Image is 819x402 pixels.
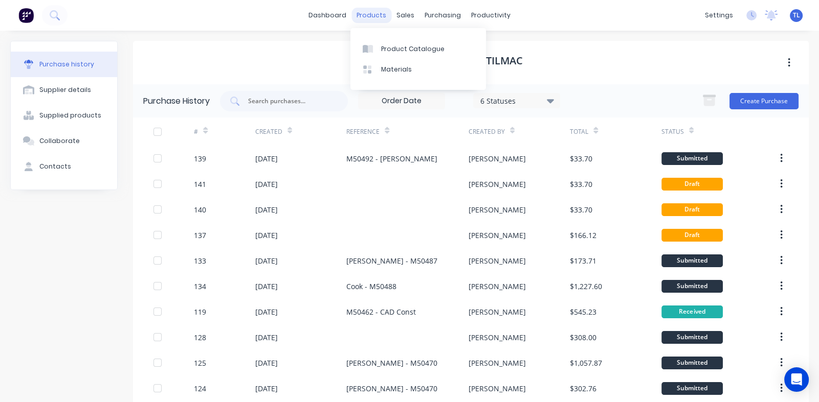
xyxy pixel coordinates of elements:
[11,154,117,179] button: Contacts
[661,331,723,344] div: Submitted
[194,255,206,266] div: 133
[39,60,94,69] div: Purchase history
[39,136,80,146] div: Collaborate
[346,127,380,136] div: Reference
[11,77,117,103] button: Supplier details
[346,153,437,164] div: M50492 - [PERSON_NAME]
[194,230,206,241] div: 137
[194,204,206,215] div: 140
[350,38,486,59] a: Product Catalogue
[194,127,198,136] div: #
[346,306,416,317] div: M50462 - CAD Const
[303,8,351,23] a: dashboard
[784,367,809,392] div: Open Intercom Messenger
[469,204,526,215] div: [PERSON_NAME]
[255,306,278,317] div: [DATE]
[793,11,800,20] span: TL
[194,332,206,343] div: 128
[570,230,596,241] div: $166.12
[570,332,596,343] div: $308.00
[381,44,445,54] div: Product Catalogue
[661,127,684,136] div: Status
[194,281,206,292] div: 134
[247,96,332,106] input: Search purchases...
[143,95,210,107] div: Purchase History
[11,52,117,77] button: Purchase history
[350,59,486,80] a: Materials
[255,383,278,394] div: [DATE]
[255,332,278,343] div: [DATE]
[661,229,723,242] div: Draft
[11,103,117,128] button: Supplied products
[194,306,206,317] div: 119
[346,281,396,292] div: Cook - M50488
[194,179,206,190] div: 141
[18,8,34,23] img: Factory
[661,382,723,395] div: Submitted
[661,254,723,267] div: Submitted
[346,358,437,368] div: [PERSON_NAME] - M50470
[255,230,278,241] div: [DATE]
[39,85,91,94] div: Supplier details
[419,8,466,23] div: purchasing
[700,8,738,23] div: settings
[469,179,526,190] div: [PERSON_NAME]
[469,306,526,317] div: [PERSON_NAME]
[469,255,526,266] div: [PERSON_NAME]
[570,255,596,266] div: $173.71
[469,281,526,292] div: [PERSON_NAME]
[255,255,278,266] div: [DATE]
[570,281,602,292] div: $1,227.60
[570,306,596,317] div: $545.23
[661,280,723,293] div: Submitted
[194,153,206,164] div: 139
[255,358,278,368] div: [DATE]
[346,383,437,394] div: [PERSON_NAME] - M50470
[570,179,592,190] div: $33.70
[359,93,445,109] input: Order Date
[469,332,526,343] div: [PERSON_NAME]
[255,179,278,190] div: [DATE]
[661,152,723,165] div: Submitted
[570,383,596,394] div: $302.76
[661,357,723,369] div: Submitted
[39,162,71,171] div: Contacts
[255,281,278,292] div: [DATE]
[570,153,592,164] div: $33.70
[469,153,526,164] div: [PERSON_NAME]
[346,255,437,266] div: [PERSON_NAME] - M50487
[570,358,602,368] div: $1,057.87
[194,383,206,394] div: 124
[391,8,419,23] div: sales
[255,153,278,164] div: [DATE]
[469,358,526,368] div: [PERSON_NAME]
[469,127,505,136] div: Created By
[351,8,391,23] div: products
[729,93,799,109] button: Create Purchase
[255,204,278,215] div: [DATE]
[381,65,412,74] div: Materials
[661,178,723,191] div: Draft
[194,358,206,368] div: 125
[39,111,101,120] div: Supplied products
[661,305,723,318] div: Received
[570,127,588,136] div: Total
[466,8,516,23] div: productivity
[661,203,723,216] div: Draft
[469,230,526,241] div: [PERSON_NAME]
[11,128,117,154] button: Collaborate
[570,204,592,215] div: $33.70
[469,383,526,394] div: [PERSON_NAME]
[255,127,282,136] div: Created
[480,95,554,106] div: 6 Statuses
